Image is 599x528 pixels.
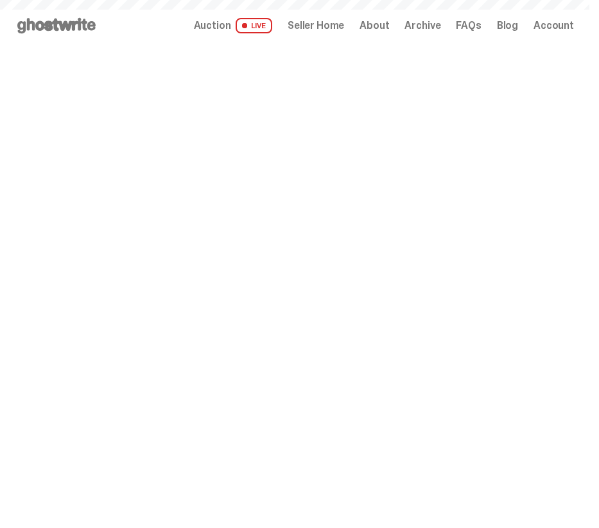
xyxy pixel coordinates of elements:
[534,21,574,31] a: Account
[497,21,518,31] a: Blog
[288,21,344,31] a: Seller Home
[404,21,440,31] a: Archive
[194,21,231,31] span: Auction
[236,18,272,33] span: LIVE
[360,21,389,31] a: About
[194,18,272,33] a: Auction LIVE
[456,21,481,31] a: FAQs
